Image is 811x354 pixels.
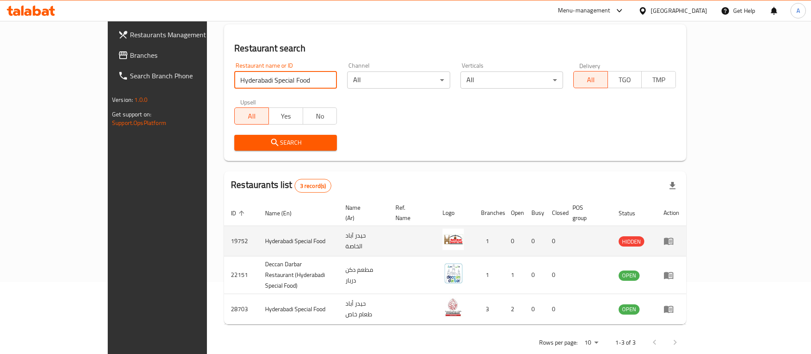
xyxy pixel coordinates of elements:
img: Deccan Darbar Restaurant (Hyderabadi Special Food) [442,263,464,284]
td: Hyderabadi Special Food [258,226,338,256]
a: Support.OpsPlatform [112,117,166,128]
th: Closed [545,200,566,226]
span: Restaurants Management [130,30,236,40]
span: Name (Ar) [345,202,379,223]
button: TGO [608,71,642,88]
p: Rows per page: [539,337,578,348]
h2: Restaurant search [234,42,676,55]
span: All [577,74,605,86]
div: Export file [662,176,683,196]
div: Rows per page: [581,336,602,349]
span: OPEN [619,304,640,314]
span: Ref. Name [395,202,425,223]
td: 0 [545,226,566,256]
td: 0 [545,256,566,294]
td: 2 [504,294,525,324]
span: OPEN [619,271,640,280]
span: 1.0.0 [134,94,147,105]
button: All [234,107,269,125]
td: Deccan Darbar Restaurant (Hyderabadi Special Food) [258,256,338,294]
span: All [238,110,265,122]
span: Search [241,137,330,148]
span: No [307,110,334,122]
td: 0 [525,294,545,324]
td: 0 [525,226,545,256]
th: Open [504,200,525,226]
td: 0 [525,256,545,294]
td: مطعم دكن دربار [339,256,389,294]
p: 1-3 of 3 [615,337,636,348]
div: Menu [664,304,679,314]
button: All [573,71,608,88]
div: Total records count [295,179,332,193]
th: Action [657,200,686,226]
span: POS group [572,202,602,223]
button: TMP [641,71,676,88]
div: [GEOGRAPHIC_DATA] [651,6,707,15]
a: Search Branch Phone [111,65,243,86]
div: HIDDEN [619,236,644,247]
span: Name (En) [265,208,303,218]
a: Restaurants Management [111,24,243,45]
table: enhanced table [224,200,686,324]
td: 3 [474,294,504,324]
button: No [303,107,337,125]
td: 1 [504,256,525,294]
img: Hyderabadi Special Food [442,297,464,318]
span: Search Branch Phone [130,71,236,81]
span: Yes [272,110,300,122]
th: Busy [525,200,545,226]
label: Delivery [579,62,601,68]
img: Hyderabadi Special Food [442,229,464,250]
label: Upsell [240,99,256,105]
span: TMP [645,74,672,86]
td: 0 [504,226,525,256]
td: حيدر آباد الخاصة [339,226,389,256]
div: OPEN [619,271,640,281]
span: 3 record(s) [295,182,331,190]
button: Search [234,135,337,151]
span: Version: [112,94,133,105]
div: All [460,71,563,89]
input: Search for restaurant name or ID.. [234,71,337,89]
span: HIDDEN [619,237,644,247]
th: Logo [436,200,474,226]
td: 1 [474,226,504,256]
span: Branches [130,50,236,60]
span: Get support on: [112,109,151,120]
span: ID [231,208,247,218]
td: 1 [474,256,504,294]
h2: Restaurants list [231,178,331,193]
span: Status [619,208,646,218]
div: Menu-management [558,6,610,16]
td: 0 [545,294,566,324]
div: Menu [664,236,679,246]
span: A [796,6,800,15]
td: Hyderabadi Special Food [258,294,338,324]
span: TGO [611,74,639,86]
button: Yes [268,107,303,125]
td: حيدر أباد طعام خاص [339,294,389,324]
a: Branches [111,45,243,65]
div: All [347,71,450,89]
div: Menu [664,270,679,280]
th: Branches [474,200,504,226]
